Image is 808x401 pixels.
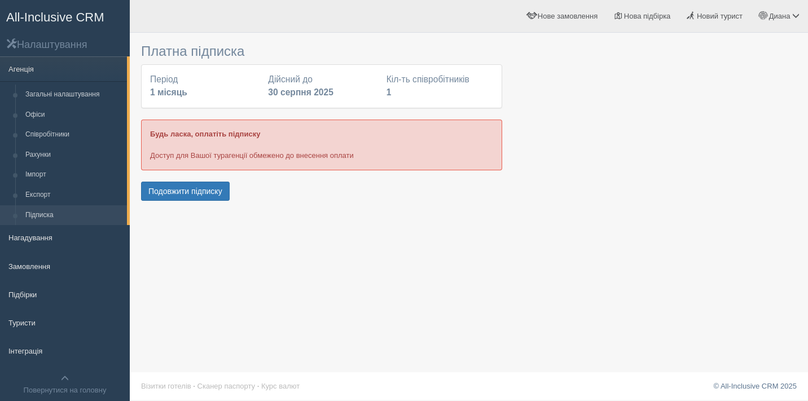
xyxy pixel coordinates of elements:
[538,12,598,20] span: Нове замовлення
[713,382,797,390] a: © All-Inclusive CRM 2025
[20,185,127,205] a: Експорт
[150,130,260,138] b: Будь ласка, оплатіть підписку
[257,382,260,390] span: ·
[141,44,502,59] h3: Платна підписка
[261,382,300,390] a: Курс валют
[381,73,499,99] div: Кіл-ть співробітників
[150,87,187,97] b: 1 місяць
[141,382,191,390] a: Візитки готелів
[20,105,127,125] a: Офіси
[197,382,255,390] a: Сканер паспорту
[1,1,129,32] a: All-Inclusive CRM
[20,205,127,226] a: Підписка
[6,10,104,24] span: All-Inclusive CRM
[20,85,127,105] a: Загальні налаштування
[20,125,127,145] a: Співробітники
[769,12,791,20] span: Диана
[193,382,195,390] span: ·
[20,165,127,185] a: Імпорт
[144,73,262,99] div: Період
[624,12,671,20] span: Нова підбірка
[697,12,743,20] span: Новий турист
[20,145,127,165] a: Рахунки
[387,87,392,97] b: 1
[268,87,333,97] b: 30 серпня 2025
[141,120,502,170] div: Доступ для Вашої турагенції обмежено до внесення оплати
[262,73,380,99] div: Дійсний до
[141,182,230,201] button: Подовжити підписку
